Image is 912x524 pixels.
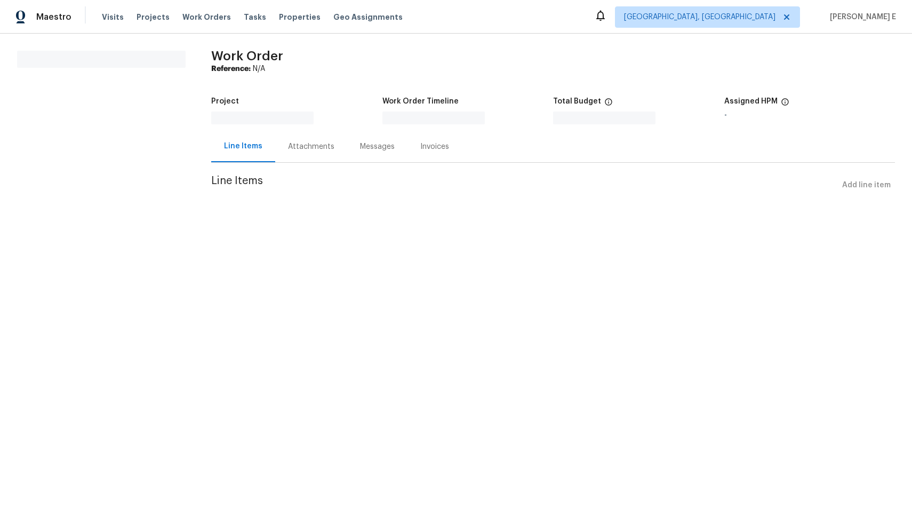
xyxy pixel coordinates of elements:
[211,65,251,73] b: Reference:
[360,141,395,152] div: Messages
[211,98,239,105] h5: Project
[604,98,613,112] span: The total cost of line items that have been proposed by Opendoor. This sum includes line items th...
[288,141,334,152] div: Attachments
[333,12,403,22] span: Geo Assignments
[826,12,896,22] span: [PERSON_NAME] E
[211,50,283,62] span: Work Order
[182,12,231,22] span: Work Orders
[211,63,895,74] div: N/A
[624,12,775,22] span: [GEOGRAPHIC_DATA], [GEOGRAPHIC_DATA]
[211,176,838,195] span: Line Items
[781,98,789,112] span: The hpm assigned to this work order.
[279,12,321,22] span: Properties
[382,98,459,105] h5: Work Order Timeline
[36,12,71,22] span: Maestro
[553,98,601,105] h5: Total Budget
[244,13,266,21] span: Tasks
[724,98,778,105] h5: Assigned HPM
[724,112,895,119] div: -
[224,141,262,152] div: Line Items
[102,12,124,22] span: Visits
[420,141,449,152] div: Invoices
[137,12,170,22] span: Projects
